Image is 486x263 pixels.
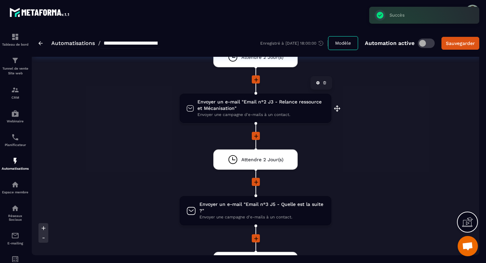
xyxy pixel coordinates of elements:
div: Sauvegarder [446,40,475,47]
div: Enregistré à [260,40,328,46]
span: Envoyer un e-mail "Email n°2 J3 - Relance ressource et Mécanisation" [197,99,325,112]
a: schedulerschedulerPlanificateur [2,128,29,152]
p: Automatisations [2,167,29,170]
button: Sauvegarder [441,37,479,50]
p: Automation active [365,40,414,46]
span: / [98,40,101,46]
p: [DATE] 18:00:00 [286,41,316,46]
img: automations [11,110,19,118]
a: formationformationTableau de bord [2,28,29,51]
a: automationsautomationsAutomatisations [2,152,29,175]
p: E-mailing [2,241,29,245]
img: formation [11,56,19,65]
a: formationformationCRM [2,81,29,104]
span: Envoyer une campagne d'e-mails à un contact. [197,112,325,118]
p: Espace membre [2,190,29,194]
div: Ouvrir le chat [458,236,478,256]
a: Automatisations [51,40,95,46]
img: logo [9,6,70,18]
span: Envoyer une campagne d'e-mails à un contact. [199,214,325,220]
img: automations [11,157,19,165]
img: scheduler [11,133,19,141]
img: formation [11,86,19,94]
span: Attendre 2 Jour(s) [241,54,283,61]
p: Planificateur [2,143,29,147]
a: automationsautomationsWebinaire [2,104,29,128]
a: formationformationTunnel de vente Site web [2,51,29,81]
img: email [11,232,19,240]
p: Tableau de bord [2,43,29,46]
p: Réseaux Sociaux [2,214,29,221]
p: Tunnel de vente Site web [2,66,29,76]
a: emailemailE-mailing [2,226,29,250]
img: formation [11,33,19,41]
p: CRM [2,96,29,99]
span: Attendre 2 Jour(s) [241,157,283,163]
span: Envoyer un e-mail "Email n°3 J5 - Quelle est la suite ?" [199,201,325,214]
a: social-networksocial-networkRéseaux Sociaux [2,199,29,226]
img: automations [11,181,19,189]
img: social-network [11,204,19,212]
img: arrow [38,41,43,45]
p: Webinaire [2,119,29,123]
button: Modèle [328,36,358,50]
a: automationsautomationsEspace membre [2,175,29,199]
